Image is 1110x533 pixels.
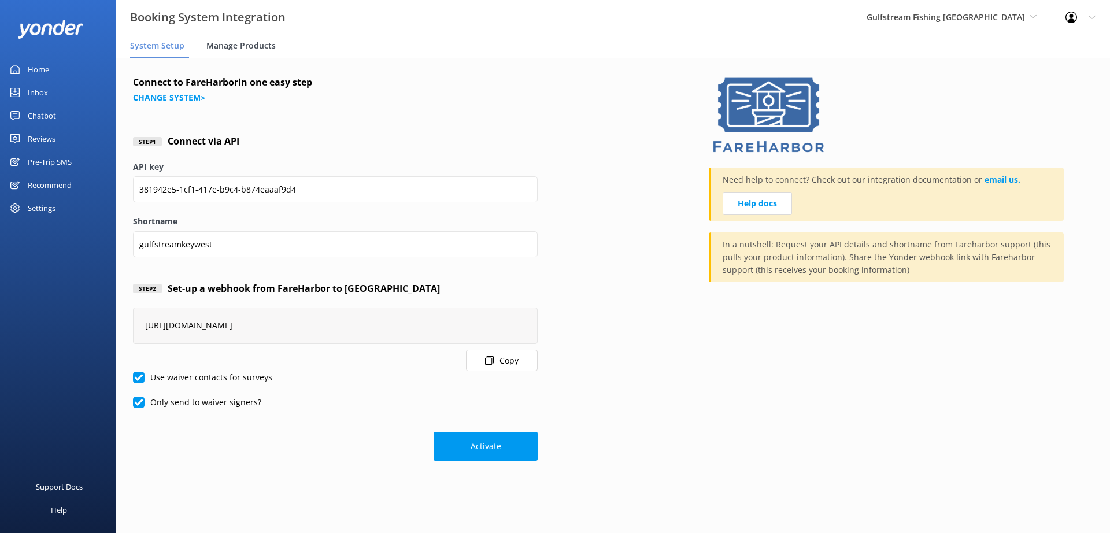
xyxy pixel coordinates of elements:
button: Copy [466,350,538,371]
label: API key [133,161,538,173]
label: Shortname [133,215,538,228]
a: Help docs [723,192,792,215]
div: Home [28,58,49,81]
input: Shortname [133,231,538,257]
h4: Connect to FareHarbor in one easy step [133,75,538,90]
div: [URL][DOMAIN_NAME] [133,308,538,344]
h4: Connect via API [168,134,239,149]
span: Gulfstream Fishing [GEOGRAPHIC_DATA] [867,12,1025,23]
div: Pre-Trip SMS [28,150,72,173]
div: Chatbot [28,104,56,127]
div: Recommend [28,173,72,197]
div: Settings [28,197,55,220]
div: Support Docs [36,475,83,498]
a: Change system> [133,92,205,103]
a: email us. [985,174,1020,185]
label: Use waiver contacts for surveys [133,371,272,384]
button: Activate [434,432,538,461]
input: API key [133,176,538,202]
div: In a nutshell: Request your API details and shortname from Fareharbor support (this pulls your pr... [709,232,1064,282]
span: Manage Products [206,40,276,51]
span: System Setup [130,40,184,51]
p: Need help to connect? Check out our integration documentation or [723,173,1020,192]
h4: Set-up a webhook from FareHarbor to [GEOGRAPHIC_DATA] [168,282,440,297]
div: Help [51,498,67,521]
label: Only send to waiver signers? [133,396,261,409]
div: Inbox [28,81,48,104]
h3: Booking System Integration [130,8,286,27]
img: yonder-white-logo.png [17,20,84,39]
div: Step 1 [133,137,162,146]
div: Step 2 [133,284,162,293]
div: Reviews [28,127,55,150]
img: 1629843345..png [709,75,831,156]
